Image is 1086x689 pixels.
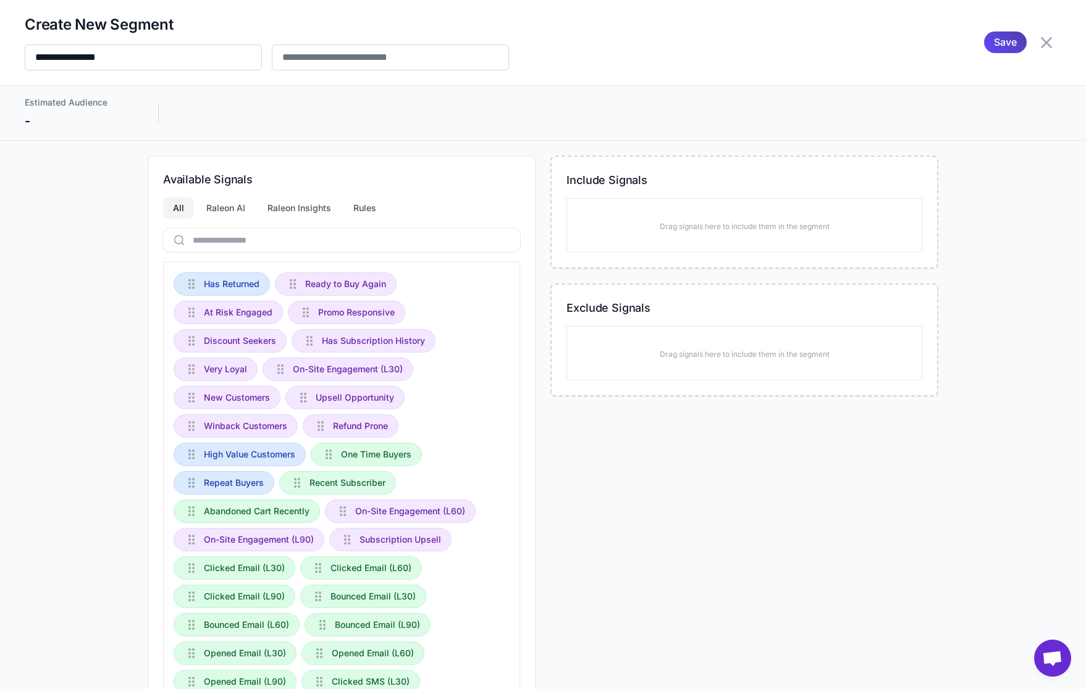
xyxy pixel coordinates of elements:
[163,171,520,188] h3: Available Signals
[204,277,259,291] span: Has Returned
[305,277,386,291] span: Ready to Buy Again
[360,533,441,546] span: Subscription Upsell
[343,198,386,219] div: Rules
[1034,640,1071,677] div: Open chat
[204,618,289,632] span: Bounced Email (L60)
[204,590,285,603] span: Clicked Email (L90)
[204,476,264,490] span: Repeat Buyers
[309,476,385,490] span: Recent Subscriber
[204,448,295,461] span: High Value Customers
[994,31,1017,53] span: Save
[163,198,194,219] div: All
[660,221,830,232] p: Drag signals here to include them in the segment
[25,15,509,35] h2: Create New Segment
[332,675,410,688] span: Clicked SMS (L30)
[333,419,388,433] span: Refund Prone
[204,419,287,433] span: Winback Customers
[25,96,133,109] div: Estimated Audience
[258,198,341,219] div: Raleon Insights
[204,504,309,518] span: Abandoned Cart Recently
[204,334,276,348] span: Discount Seekers
[204,561,285,575] span: Clicked Email (L30)
[204,533,314,546] span: On-Site Engagement (L90)
[204,391,270,404] span: New Customers
[341,448,411,461] span: One Time Buyers
[204,646,286,660] span: Opened Email (L30)
[566,299,922,316] h3: Exclude Signals
[330,561,411,575] span: Clicked Email (L60)
[25,112,133,130] div: -
[566,172,922,188] h3: Include Signals
[318,306,395,319] span: Promo Responsive
[293,362,403,376] span: On-Site Engagement (L30)
[204,675,286,688] span: Opened Email (L90)
[335,618,420,632] span: Bounced Email (L90)
[355,504,465,518] span: On-Site Engagement (L60)
[332,646,414,660] span: Opened Email (L60)
[330,590,416,603] span: Bounced Email (L30)
[196,198,255,219] div: Raleon AI
[322,334,425,348] span: Has Subscription History
[204,306,272,319] span: At Risk Engaged
[660,349,830,360] p: Drag signals here to include them in the segment
[316,391,394,404] span: Upsell Opportunity
[204,362,247,376] span: Very Loyal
